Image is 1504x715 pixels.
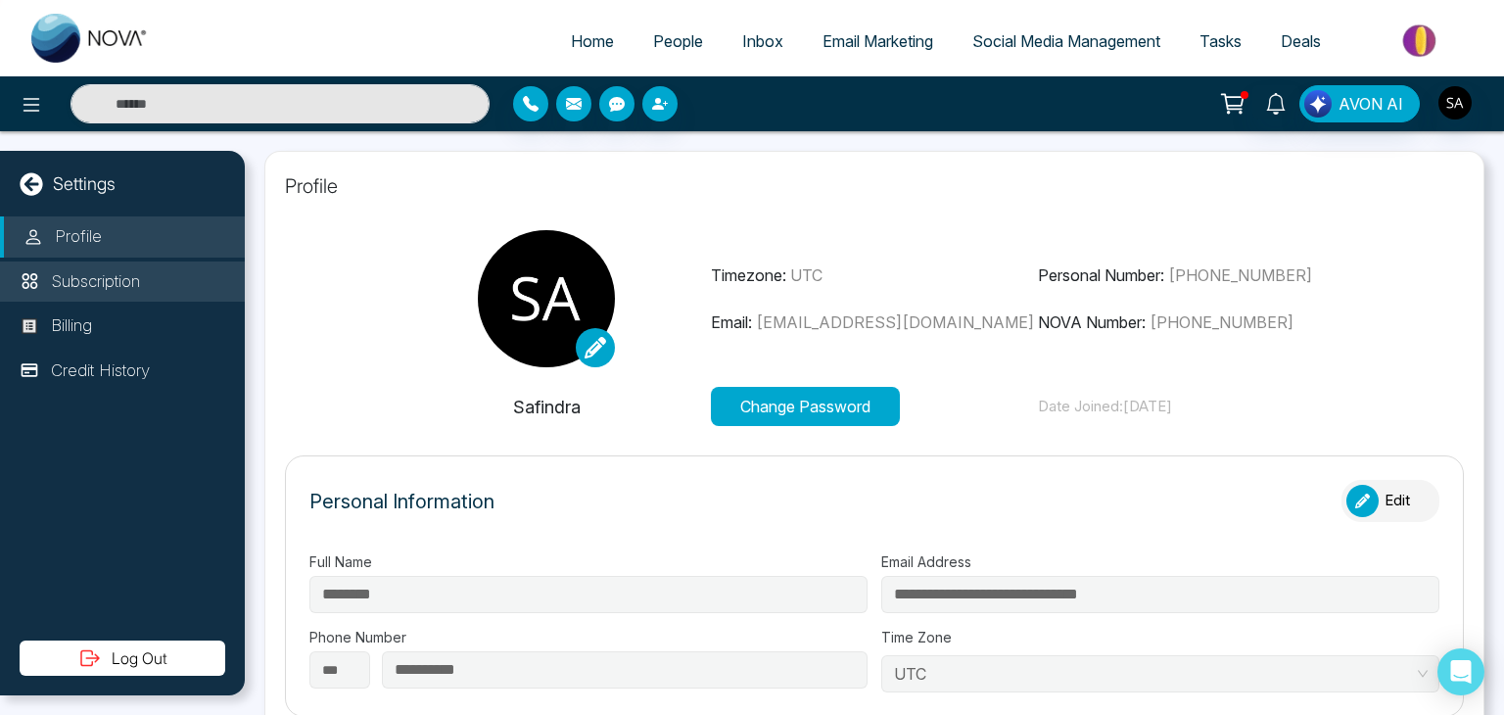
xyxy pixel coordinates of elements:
img: Lead Flow [1304,90,1332,118]
span: [EMAIL_ADDRESS][DOMAIN_NAME] [756,312,1034,332]
a: Email Marketing [803,23,953,60]
button: Edit [1341,480,1439,522]
p: Profile [285,171,1464,201]
a: Inbox [723,23,803,60]
p: Timezone: [711,263,1039,287]
img: Nova CRM Logo [31,14,149,63]
a: Tasks [1180,23,1261,60]
button: Change Password [711,387,900,426]
label: Email Address [881,551,1439,572]
span: People [653,31,703,51]
label: Phone Number [309,627,868,647]
p: Subscription [51,269,140,295]
p: Safindra [383,394,711,420]
div: Open Intercom Messenger [1437,648,1484,695]
span: Email Marketing [822,31,933,51]
p: Billing [51,313,92,339]
p: Personal Number: [1038,263,1366,287]
p: Profile [55,224,102,250]
span: UTC [894,659,1427,689]
a: Deals [1261,23,1340,60]
span: AVON AI [1339,92,1403,116]
span: [PHONE_NUMBER] [1150,312,1293,332]
img: Market-place.gif [1350,19,1492,63]
label: Full Name [309,551,868,572]
span: Home [571,31,614,51]
button: Log Out [20,641,225,676]
p: Settings [53,170,116,197]
span: [PHONE_NUMBER] [1168,265,1312,285]
a: Social Media Management [953,23,1180,60]
p: NOVA Number: [1038,310,1366,334]
a: Home [551,23,634,60]
span: UTC [790,265,822,285]
span: Inbox [742,31,783,51]
button: AVON AI [1299,85,1420,122]
p: Personal Information [309,487,494,516]
span: Social Media Management [972,31,1160,51]
a: People [634,23,723,60]
label: Time Zone [881,627,1439,647]
span: Deals [1281,31,1321,51]
p: Credit History [51,358,150,384]
p: Email: [711,310,1039,334]
img: User Avatar [1438,86,1472,119]
span: Tasks [1199,31,1242,51]
p: Date Joined: [DATE] [1038,396,1366,418]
